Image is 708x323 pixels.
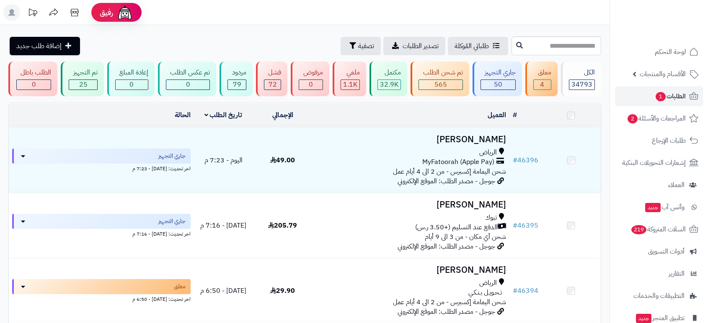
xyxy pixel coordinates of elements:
a: معلق 4 [524,62,559,96]
a: طلباتي المُوكلة [448,37,508,55]
a: الحالة [175,110,191,120]
span: 205.79 [268,220,297,231]
span: شحن اليمامة إكسبرس - من 2 الى 4 أيام عمل [393,297,506,307]
span: وآتس آب [644,201,685,213]
a: مكتمل 32.9K [368,62,409,96]
a: تحديثات المنصة [22,4,43,23]
div: 0 [166,80,209,90]
span: أدوات التسويق [648,246,685,257]
a: التطبيقات والخدمات [615,286,703,306]
a: طلبات الإرجاع [615,131,703,151]
span: # [513,220,517,231]
a: السلات المتروكة219 [615,219,703,239]
a: إضافة طلب جديد [10,37,80,55]
span: 49.00 [270,155,295,165]
span: 2 [628,114,638,123]
div: 0 [299,80,322,90]
span: اليوم - 7:23 م [204,155,243,165]
a: التقارير [615,264,703,284]
div: تم شحن الطلب [419,68,463,77]
span: 32.9K [380,79,398,90]
span: لوحة التحكم [655,46,686,58]
span: # [513,286,517,296]
a: ملغي 1.1K [331,62,368,96]
a: مرفوض 0 [289,62,331,96]
a: أدوات التسويق [615,241,703,261]
div: الطلب باطل [16,68,51,77]
img: ai-face.png [116,4,133,21]
span: جاري التجهيز [158,152,186,160]
div: 0 [17,80,51,90]
a: تم التجهيز 25 [59,62,105,96]
div: مرفوض [299,68,323,77]
span: شحن أي مكان - من 3 الى 9 أيام [425,232,506,242]
div: 32863 [378,80,401,90]
span: المراجعات والأسئلة [627,113,686,124]
span: جوجل - مصدر الطلب: الموقع الإلكتروني [398,241,495,251]
span: طلبات الإرجاع [652,135,686,146]
div: 79 [228,80,245,90]
a: وآتس آبجديد [615,197,703,217]
span: 79 [233,79,241,90]
a: تصدير الطلبات [383,37,445,55]
div: تم التجهيز [69,68,97,77]
span: 0 [186,79,190,90]
span: جديد [645,203,661,212]
div: 25 [69,80,97,90]
span: تصدير الطلبات [403,41,439,51]
span: MyFatoorah (Apple Pay) [422,157,494,167]
span: 50 [494,79,502,90]
div: فشل [264,68,281,77]
span: 4 [540,79,544,90]
span: 34793 [571,79,592,90]
a: تاريخ الطلب [204,110,243,120]
div: اخر تحديث: [DATE] - 7:16 م [12,229,191,238]
span: تـحـويـل بـنـكـي [468,288,502,297]
span: 565 [434,79,447,90]
a: تم عكس الطلب 0 [156,62,218,96]
span: السلات المتروكة [630,223,686,235]
a: جاري التجهيز 50 [471,62,524,96]
div: ملغي [341,68,360,77]
span: العملاء [668,179,685,191]
span: التطبيقات والخدمات [633,290,685,302]
div: 0 [116,80,148,90]
div: معلق [533,68,551,77]
span: رفيق [100,8,113,18]
span: الرياض [479,278,497,288]
div: اخر تحديث: [DATE] - 6:50 م [12,294,191,303]
a: إعادة المبلغ 0 [106,62,156,96]
span: 0 [32,79,36,90]
div: اخر تحديث: [DATE] - 7:23 م [12,164,191,172]
span: معلق [174,282,186,291]
span: 219 [631,225,646,234]
img: logo-2.png [651,23,700,41]
a: #46395 [513,220,538,231]
div: 4 [534,80,550,90]
span: جوجل - مصدر الطلب: الموقع الإلكتروني [398,176,495,186]
div: 1135 [341,80,359,90]
div: 565 [419,80,462,90]
div: 72 [264,80,281,90]
a: الكل34793 [559,62,603,96]
a: #46394 [513,286,538,296]
span: [DATE] - 6:50 م [200,286,246,296]
span: 72 [269,79,277,90]
span: الدفع عند التسليم (+3.50 ر.س) [415,223,498,232]
div: 50 [481,80,515,90]
button: تصفية [341,37,381,55]
h3: [PERSON_NAME] [315,135,506,144]
span: تبوك [485,213,497,223]
a: العميل [488,110,506,120]
span: 25 [79,79,88,90]
a: الطلب باطل 0 [7,62,59,96]
div: مردود [227,68,246,77]
span: 29.90 [270,286,295,296]
a: إشعارات التحويلات البنكية [615,153,703,173]
span: جديد [636,314,651,323]
a: تم شحن الطلب 565 [409,62,470,96]
a: المراجعات والأسئلة2 [615,108,703,128]
span: شحن اليمامة إكسبرس - من 2 الى 4 أيام عمل [393,167,506,177]
span: # [513,155,517,165]
span: طلباتي المُوكلة [455,41,489,51]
